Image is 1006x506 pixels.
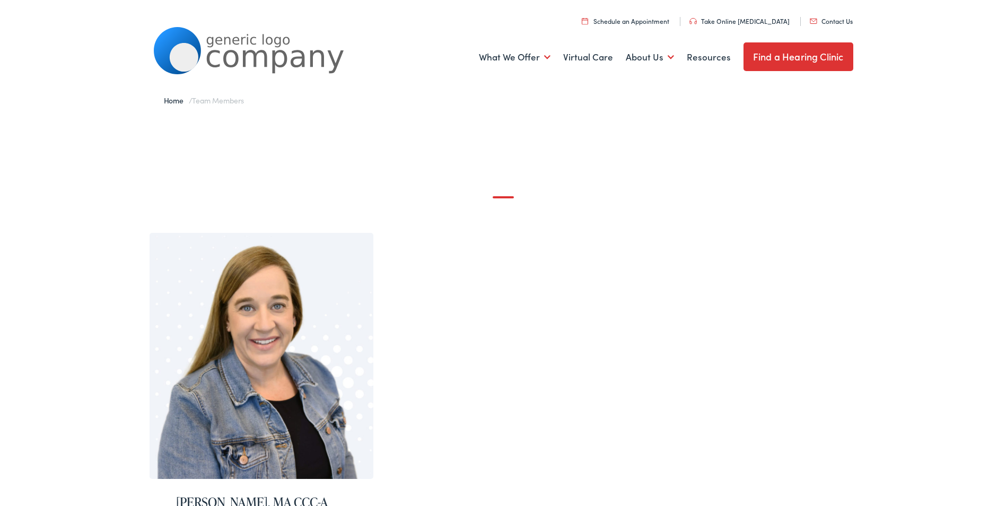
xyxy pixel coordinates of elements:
a: Virtual Care [563,38,613,77]
a: About Us [626,38,674,77]
a: Home [164,95,189,106]
a: What We Offer [479,38,550,77]
img: utility icon [689,18,697,24]
a: Schedule an Appointment [582,16,669,25]
a: Take Online [MEDICAL_DATA] [689,16,790,25]
img: utility icon [582,18,588,24]
a: Contact Us [810,16,853,25]
a: Find a Hearing Clinic [743,42,853,71]
span: / [164,95,244,106]
span: Team Members [192,95,243,106]
a: Resources [687,38,731,77]
img: utility icon [810,19,817,24]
